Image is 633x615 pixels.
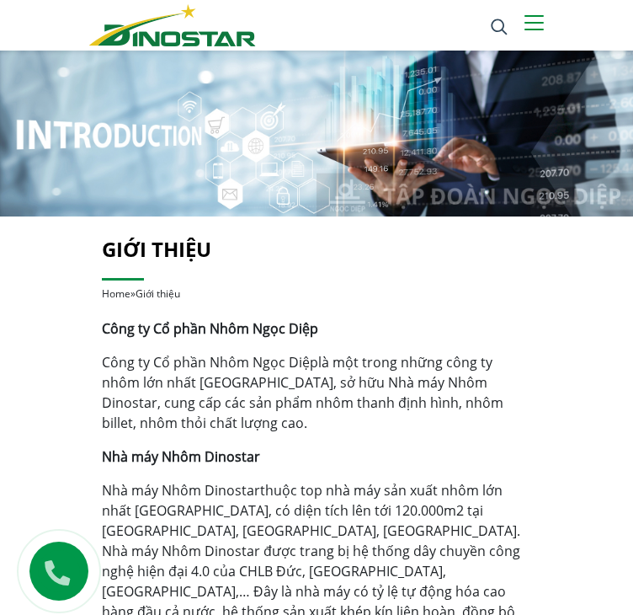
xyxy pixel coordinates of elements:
span: Giới thiệu [136,286,180,301]
img: search [491,19,508,35]
span: » [102,286,180,301]
a: Công ty Cổ phần Nhôm Ngọc Diệp [102,353,318,372]
strong: Công ty Cổ phần Nhôm Ngọc Diệp [102,319,318,338]
strong: Nhà máy Nhôm Dinostar [102,447,260,466]
a: Giới thiệu [102,235,211,263]
p: là một trong những công ty nhôm lớn nhất [GEOGRAPHIC_DATA], sở hữu Nhà máy Nhôm Dinostar, cung cấ... [102,352,531,433]
a: Nhà máy Nhôm Dinostar [102,481,260,500]
img: Nhôm Dinostar [89,4,256,46]
a: Home [102,286,130,301]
